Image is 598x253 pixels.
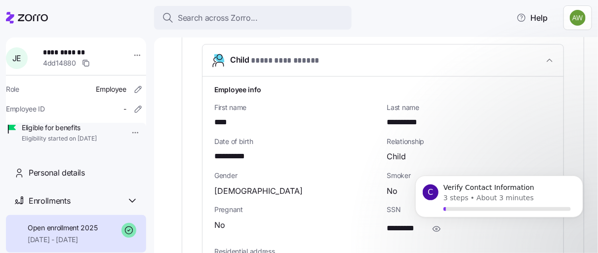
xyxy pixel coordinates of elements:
[509,8,556,28] button: Help
[517,12,548,24] span: Help
[387,137,552,146] span: Relationship
[28,223,97,233] span: Open enrollment 2025
[6,84,19,94] span: Role
[123,104,126,114] span: -
[387,185,398,197] span: No
[43,58,76,68] span: 4dd14880
[6,104,45,114] span: Employee ID
[29,167,85,179] span: Personal details
[387,150,406,163] span: Child
[214,185,303,197] span: [DEMOGRAPHIC_DATA]
[230,54,319,67] span: Child
[154,6,352,30] button: Search across Zorro...
[29,195,70,207] span: Enrollments
[178,12,258,24] span: Search across Zorro...
[214,171,379,181] span: Gender
[387,205,552,215] span: SSN
[214,219,225,231] span: No
[22,123,97,133] span: Eligible for benefits
[387,103,552,112] span: Last name
[570,10,586,26] img: 187a7125535df60c6aafd4bbd4ff0edb
[214,137,379,146] span: Date of birth
[400,164,598,248] iframe: Intercom notifications message
[387,171,552,181] span: Smoker
[12,54,21,62] span: J E
[214,205,379,215] span: Pregnant
[214,84,552,95] h1: Employee info
[96,84,126,94] span: Employee
[28,235,97,245] span: [DATE] - [DATE]
[214,103,379,112] span: First name
[22,135,97,143] span: Eligibility started on [DATE]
